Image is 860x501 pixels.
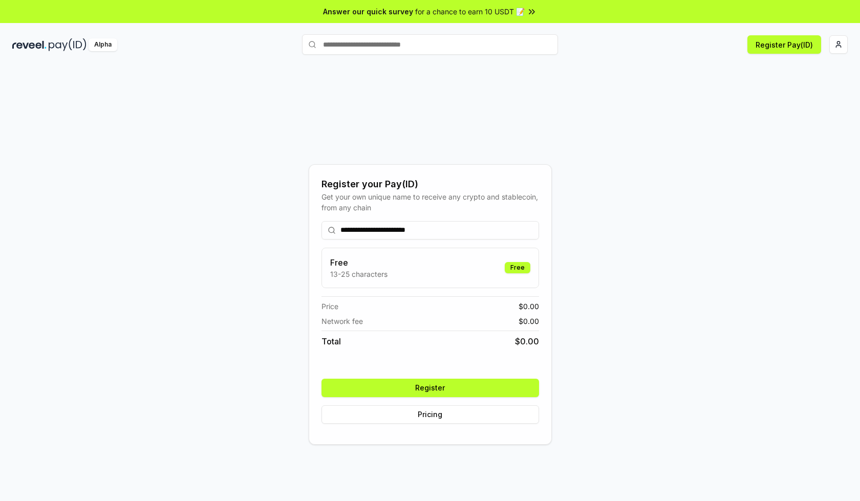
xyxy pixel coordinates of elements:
div: Register your Pay(ID) [321,177,539,191]
span: for a chance to earn 10 USDT 📝 [415,6,525,17]
button: Register Pay(ID) [747,35,821,54]
img: reveel_dark [12,38,47,51]
span: $ 0.00 [519,301,539,312]
h3: Free [330,256,388,269]
img: pay_id [49,38,87,51]
div: Get your own unique name to receive any crypto and stablecoin, from any chain [321,191,539,213]
div: Alpha [89,38,117,51]
p: 13-25 characters [330,269,388,279]
span: Network fee [321,316,363,326]
span: $ 0.00 [519,316,539,326]
div: Free [505,262,530,273]
button: Register [321,379,539,397]
span: Answer our quick survey [323,6,413,17]
button: Pricing [321,405,539,424]
span: Total [321,335,341,347]
span: $ 0.00 [515,335,539,347]
span: Price [321,301,338,312]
